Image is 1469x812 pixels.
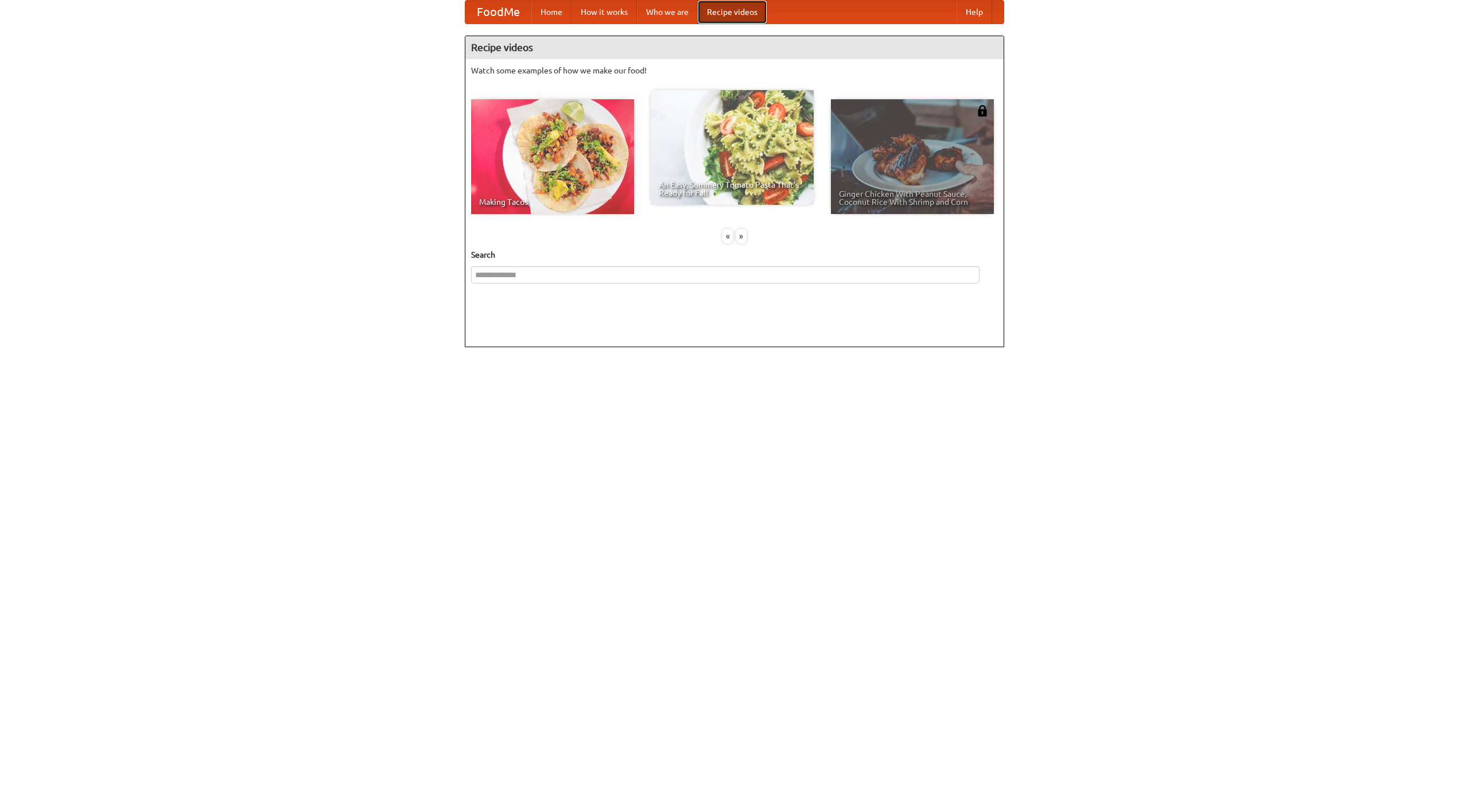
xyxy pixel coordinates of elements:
a: Who we are [637,1,698,24]
a: FoodMe [465,1,531,24]
h4: Recipe videos [465,36,1004,59]
img: 483408.png [977,105,988,116]
a: Making Tacos [471,99,634,214]
div: » [736,229,747,243]
span: Making Tacos [479,198,626,206]
a: Help [957,1,992,24]
a: Home [531,1,572,24]
a: Recipe videos [698,1,767,24]
a: How it works [572,1,637,24]
span: An Easy, Summery Tomato Pasta That's Ready for Fall [659,181,806,197]
div: « [722,229,733,243]
a: An Easy, Summery Tomato Pasta That's Ready for Fall [651,90,814,205]
p: Watch some examples of how we make our food! [471,65,998,76]
h5: Search [471,249,998,261]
